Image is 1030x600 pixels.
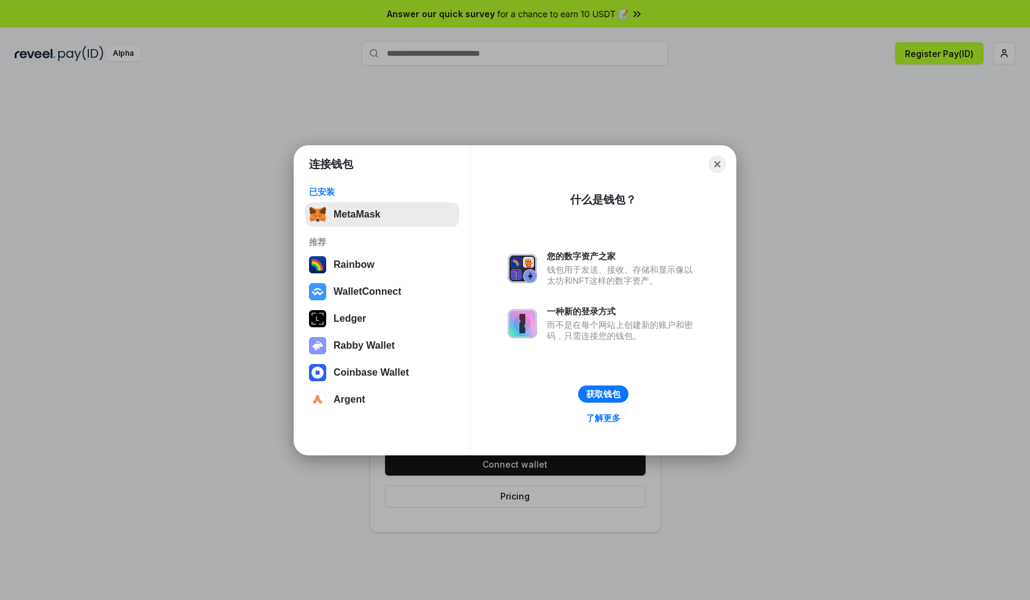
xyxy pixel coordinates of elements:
[586,389,620,400] div: 获取钱包
[508,309,537,338] img: svg+xml,%3Csvg%20xmlns%3D%22http%3A%2F%2Fwww.w3.org%2F2000%2Fsvg%22%20fill%3D%22none%22%20viewBox...
[547,319,699,341] div: 而不是在每个网站上创建新的账户和密码，只需连接您的钱包。
[334,209,380,220] div: MetaMask
[309,391,326,408] img: svg+xml,%3Csvg%20width%3D%2228%22%20height%3D%2228%22%20viewBox%3D%220%200%2028%2028%22%20fill%3D...
[334,259,375,270] div: Rainbow
[709,156,726,173] button: Close
[508,254,537,283] img: svg+xml,%3Csvg%20xmlns%3D%22http%3A%2F%2Fwww.w3.org%2F2000%2Fsvg%22%20fill%3D%22none%22%20viewBox...
[305,253,459,277] button: Rainbow
[334,313,366,324] div: Ledger
[334,340,395,351] div: Rabby Wallet
[309,256,326,273] img: svg+xml,%3Csvg%20width%3D%22120%22%20height%3D%22120%22%20viewBox%3D%220%200%20120%20120%22%20fil...
[334,286,402,297] div: WalletConnect
[309,337,326,354] img: svg+xml,%3Csvg%20xmlns%3D%22http%3A%2F%2Fwww.w3.org%2F2000%2Fsvg%22%20fill%3D%22none%22%20viewBox...
[578,385,628,403] button: 获取钱包
[305,387,459,412] button: Argent
[309,206,326,223] img: svg+xml,%3Csvg%20fill%3D%22none%22%20height%3D%2233%22%20viewBox%3D%220%200%2035%2033%22%20width%...
[309,283,326,300] img: svg+xml,%3Csvg%20width%3D%2228%22%20height%3D%2228%22%20viewBox%3D%220%200%2028%2028%22%20fill%3D...
[586,412,620,423] div: 了解更多
[334,367,409,378] div: Coinbase Wallet
[309,364,326,381] img: svg+xml,%3Csvg%20width%3D%2228%22%20height%3D%2228%22%20viewBox%3D%220%200%2028%2028%22%20fill%3D...
[305,360,459,385] button: Coinbase Wallet
[579,410,628,426] a: 了解更多
[305,333,459,358] button: Rabby Wallet
[305,306,459,331] button: Ledger
[309,186,456,197] div: 已安装
[305,202,459,227] button: MetaMask
[309,157,353,172] h1: 连接钱包
[547,251,699,262] div: 您的数字资产之家
[305,279,459,304] button: WalletConnect
[547,264,699,286] div: 钱包用于发送、接收、存储和显示像以太坊和NFT这样的数字资产。
[334,394,365,405] div: Argent
[309,310,326,327] img: svg+xml,%3Csvg%20xmlns%3D%22http%3A%2F%2Fwww.w3.org%2F2000%2Fsvg%22%20width%3D%2228%22%20height%3...
[570,192,636,207] div: 什么是钱包？
[547,306,699,317] div: 一种新的登录方式
[309,237,456,248] div: 推荐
